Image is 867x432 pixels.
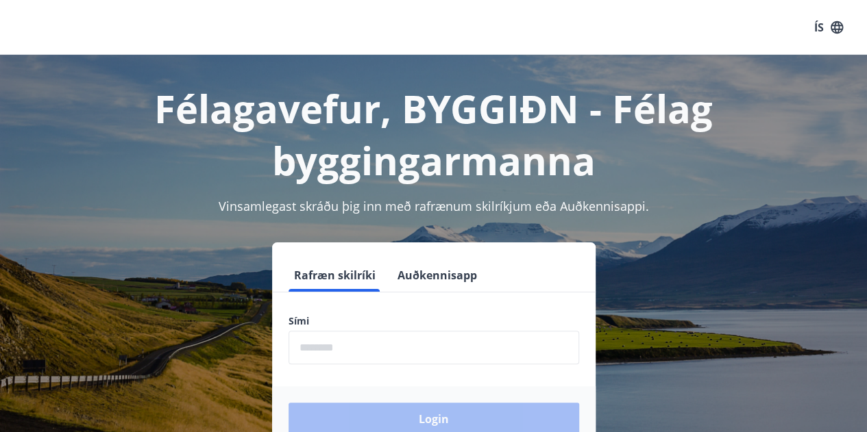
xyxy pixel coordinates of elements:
[16,82,851,186] h1: Félagavefur, BYGGIÐN - Félag byggingarmanna
[289,259,381,292] button: Rafræn skilríki
[807,15,851,40] button: ÍS
[219,198,649,214] span: Vinsamlegast skráðu þig inn með rafrænum skilríkjum eða Auðkennisappi.
[289,314,579,328] label: Sími
[392,259,483,292] button: Auðkennisapp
